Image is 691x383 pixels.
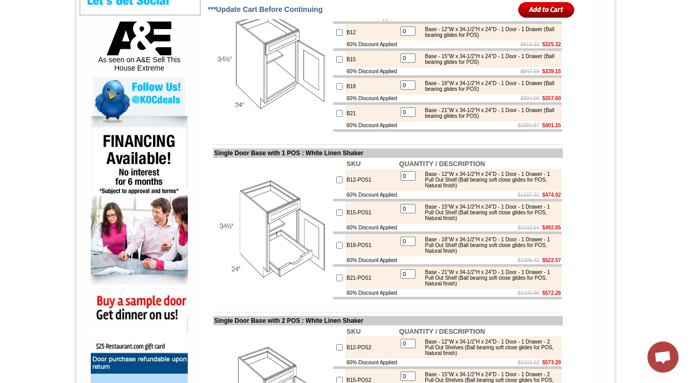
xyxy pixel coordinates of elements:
b: SKU [347,327,361,335]
b: $401.15 [542,122,561,128]
div: Base - 18"W x 34-1/2"H x 24"D - 1 Door - 1 Drawer - 1 Pull Out Shelf (Ball bearing soft close gli... [420,237,559,254]
s: $1306.42 [518,257,540,263]
div: Base - 21"W x 34-1/2"H x 24"D - 1 Door - 1 Drawer - 1 Pull Out Shelf (Ball bearing soft close gli... [420,269,559,286]
img: spacer.gif [176,29,178,30]
img: spacer.gif [54,29,56,30]
td: 60% Discount Applied [345,67,398,75]
s: $1430.66 [518,290,540,296]
td: B18-POS1 [345,234,398,256]
b: $573.29 [542,360,561,365]
div: Base - 15"W x 34-1/2"H x 24"D - 1 Door - 1 Drawer (Ball bearing glides for POS) [420,53,559,65]
td: B21-POS1 [345,267,398,289]
b: $572.26 [542,290,561,296]
td: B12-POS1 [345,169,398,191]
div: Base - 15"W x 34-1/2"H x 24"D - 1 Door - 1 Drawer - 1 Pull Out Shelf (Ball bearing soft close gli... [420,204,559,221]
div: As seen on A&E Sell This House Extreme [93,21,185,77]
img: spacer.gif [120,29,122,30]
span: ***Update Cart Before Continuing [208,5,323,13]
td: B15 [345,51,398,67]
s: $1232.14 [518,225,540,230]
s: $1187.31 [518,192,540,198]
b: $492.85 [542,225,561,230]
td: [PERSON_NAME] White Shaker [89,47,121,59]
td: 60% Discount Applied [345,289,398,297]
b: $474.92 [542,192,561,198]
td: Alabaster Shaker [28,47,54,58]
s: $894.00 [521,95,540,101]
td: Bellmonte Maple [150,47,176,58]
div: Base - 12"W x 34-1/2"H x 24"D - 1 Door - 1 Drawer (Ball bearing glides for POS) [420,26,559,38]
img: Single Door Base [214,1,331,118]
td: 60% Discount Applied [345,359,398,366]
b: QUANTITY / DESCRIPTION [399,160,485,168]
input: Add to Cart [518,1,575,18]
s: $1433.22 [518,360,540,365]
img: spacer.gif [148,29,150,30]
div: Base - 18"W x 34-1/2"H x 24"D - 1 Door - 1 Drawer (Ball bearing glides for POS) [420,80,559,92]
b: $325.32 [542,42,561,47]
td: 60% Discount Applied [345,40,398,48]
s: $1002.87 [518,122,540,128]
img: Single Door Base with 1 POS [214,171,331,288]
img: spacer.gif [88,29,89,30]
td: B15-POS1 [345,201,398,224]
td: B18 [345,78,398,94]
td: [PERSON_NAME] Blue Shaker [178,47,210,59]
div: Base - 12"W x 34-1/2"H x 24"D - 1 Door - 1 Drawer - 2 Pull Out Shelves (Ball bearing soft close g... [420,339,559,356]
td: 60% Discount Applied [345,191,398,199]
td: B12-POS2 [345,336,398,359]
td: 60% Discount Applied [345,256,398,264]
s: $813.31 [521,42,540,47]
td: 60% Discount Applied [345,121,398,129]
td: 60% Discount Applied [345,94,398,102]
td: Baycreek Gray [122,47,148,58]
b: QUANTITY / DESCRIPTION [399,327,485,335]
b: SKU [347,160,361,168]
b: $357.60 [542,95,561,101]
td: [PERSON_NAME] Yellow Walnut [56,47,88,59]
img: spacer.gif [26,29,28,30]
div: Base - 12"W x 34-1/2"H x 24"D - 1 Door - 1 Drawer - 1 Pull Out Shelf (Ball bearing soft close gli... [420,171,559,188]
a: Price Sheet View in PDF Format [12,2,84,10]
b: $522.57 [542,257,561,263]
td: Single Door Base with 1 POS : White Linen Shaker [213,148,563,158]
s: $847.89 [521,69,540,74]
td: B12 [345,24,398,40]
b: $339.15 [542,69,561,74]
img: pdf.png [2,3,10,11]
div: Base - 21"W x 34-1/2"H x 24"D - 1 Door - 1 Drawer (Ball bearing glides for POS) [420,107,559,119]
td: B21 [345,105,398,121]
td: 60% Discount Applied [345,224,398,231]
a: Open chat [647,341,679,373]
td: Single Door Base with 2 POS : White Linen Shaker [213,316,563,325]
b: Price Sheet View in PDF Format [12,4,84,10]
